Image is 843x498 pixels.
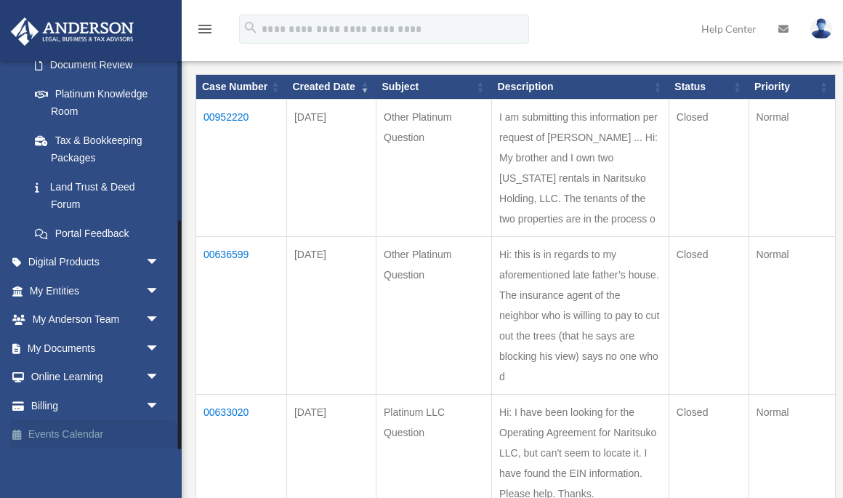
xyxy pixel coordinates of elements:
th: Description: activate to sort column ascending [492,75,669,100]
span: arrow_drop_down [145,276,174,306]
td: Normal [749,100,835,237]
a: Platinum Knowledge Room [20,79,174,126]
th: Subject: activate to sort column ascending [376,75,492,100]
img: User Pic [810,18,832,39]
td: Closed [669,237,749,395]
th: Created Date: activate to sort column ascending [286,75,376,100]
a: Portal Feedback [20,219,174,248]
td: [DATE] [286,237,376,395]
span: arrow_drop_down [145,391,174,421]
th: Priority: activate to sort column ascending [749,75,835,100]
a: Online Learningarrow_drop_down [10,363,182,392]
td: Other Platinum Question [376,100,492,237]
td: 00636599 [196,237,287,395]
td: Other Platinum Question [376,237,492,395]
a: Billingarrow_drop_down [10,391,182,420]
i: menu [196,20,214,38]
a: My Entitiesarrow_drop_down [10,276,182,305]
td: Closed [669,100,749,237]
th: Case Number: activate to sort column ascending [196,75,287,100]
span: arrow_drop_down [145,363,174,393]
i: search [243,20,259,36]
a: My Anderson Teamarrow_drop_down [10,305,182,334]
a: Digital Productsarrow_drop_down [10,248,182,277]
span: arrow_drop_down [145,334,174,364]
td: I am submitting this information per request of [PERSON_NAME] ... Hi: My brother and I own two [U... [492,100,669,237]
td: 00952220 [196,100,287,237]
td: Normal [749,237,835,395]
a: menu [196,25,214,38]
a: My Documentsarrow_drop_down [10,334,182,363]
img: Anderson Advisors Platinum Portal [7,17,138,46]
a: Events Calendar [10,420,182,449]
td: [DATE] [286,100,376,237]
span: arrow_drop_down [145,305,174,335]
th: Status: activate to sort column ascending [669,75,749,100]
span: arrow_drop_down [145,248,174,278]
a: Tax & Bookkeeping Packages [20,126,174,172]
td: Hi: this is in regards to my aforementioned late father’s house. The insurance agent of the neigh... [492,237,669,395]
a: Land Trust & Deed Forum [20,172,174,219]
a: Document Review [20,51,174,80]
